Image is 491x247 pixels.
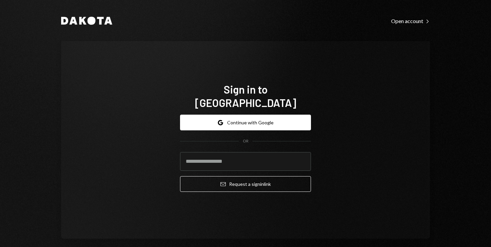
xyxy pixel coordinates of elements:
button: Continue with Google [180,115,311,130]
h1: Sign in to [GEOGRAPHIC_DATA] [180,83,311,109]
button: Request a signinlink [180,176,311,192]
div: Open account [391,18,430,24]
a: Open account [391,17,430,24]
div: OR [243,138,249,144]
